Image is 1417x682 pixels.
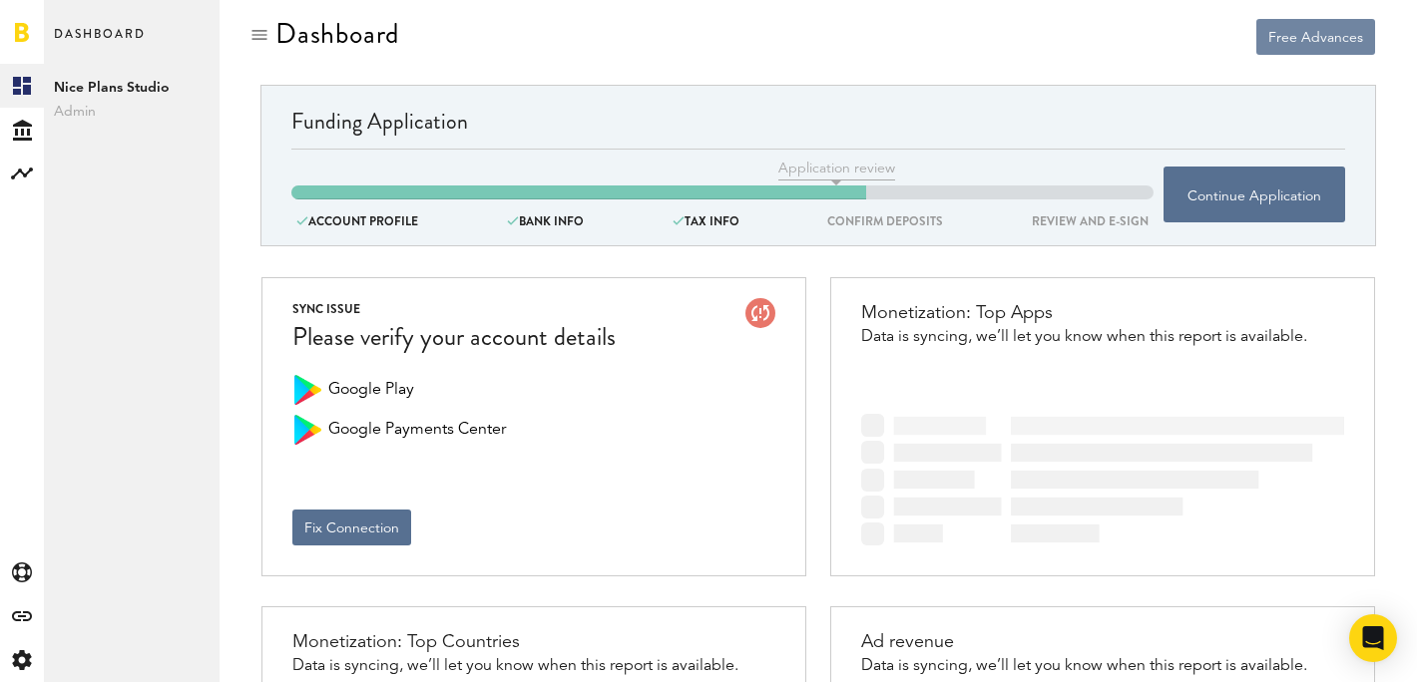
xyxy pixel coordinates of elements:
span: Admin [54,100,210,124]
div: Dashboard [275,18,399,50]
div: Data is syncing, we’ll let you know when this report is available. [861,657,1307,675]
div: Funding Application [291,106,1344,149]
button: Fix Connection [292,510,411,545]
img: account-issue.svg [745,298,775,328]
div: Ad revenue [861,627,1307,657]
span: Google Play [328,375,414,405]
div: Please verify your account details [292,320,616,355]
img: horizontal-chart-stub.svg [861,414,1343,545]
div: Google Play [292,375,322,405]
button: Free Advances [1256,19,1375,55]
div: Monetization: Top Countries [292,627,738,657]
div: tax info [668,210,744,232]
div: SYNC ISSUE [292,298,616,320]
span: Nice Plans Studio [54,76,210,100]
span: Support [42,14,114,32]
div: BANK INFO [502,210,589,232]
div: Monetization: Top Apps [861,298,1307,328]
div: Google Payments Center [292,415,322,445]
span: Application review [778,159,895,180]
div: Data is syncing, we’ll let you know when this report is available. [861,328,1307,346]
div: confirm deposits [822,210,948,232]
div: ACCOUNT PROFILE [291,210,423,232]
span: Dashboard [54,22,146,64]
div: Open Intercom Messenger [1349,614,1397,662]
div: Data is syncing, we’ll let you know when this report is available. [292,657,738,675]
button: Continue Application [1164,167,1345,222]
div: REVIEW AND E-SIGN [1027,210,1154,232]
span: Google Payments Center [328,415,506,445]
